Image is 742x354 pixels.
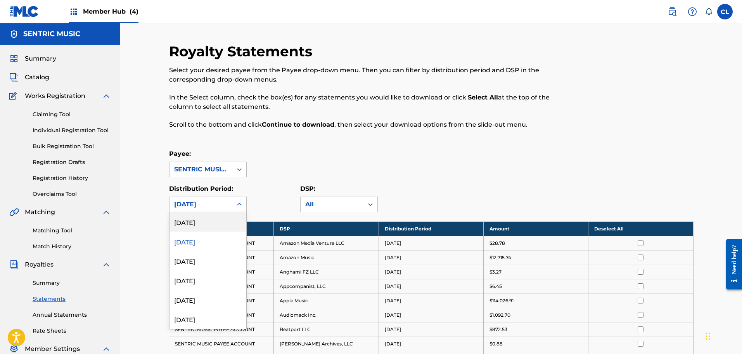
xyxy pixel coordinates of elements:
th: Amount [483,221,588,236]
p: $0.88 [489,340,503,347]
img: expand [102,91,111,101]
img: expand [102,344,111,354]
td: [PERSON_NAME] Archives, LLC [274,337,379,351]
iframe: Chat Widget [703,317,742,354]
td: [DATE] [379,293,483,308]
td: Appcompanist, LLC [274,279,379,293]
img: Member Settings [9,344,19,354]
a: Summary [33,279,111,287]
a: Registration Drafts [33,158,111,166]
p: $1,092.70 [489,312,510,319]
p: $3.27 [489,269,502,276]
div: Help [685,4,700,19]
td: [DATE] [379,279,483,293]
td: [DATE] [379,236,483,250]
td: SENTRIC MUSIC PAYEE ACCOUNT [169,322,274,337]
p: Scroll to the bottom and click , then select your download options from the slide-out menu. [169,120,573,129]
h2: Royalty Statements [169,43,316,60]
img: Royalties [9,260,19,269]
div: Drag [706,324,710,348]
td: Audiomack Inc. [274,308,379,322]
div: Notifications [705,8,713,16]
img: search [668,7,677,16]
label: Distribution Period: [169,185,233,192]
img: MLC Logo [9,6,39,17]
div: [DATE] [174,200,228,209]
a: Annual Statements [33,311,111,319]
div: [DATE] [170,251,246,270]
img: Works Registration [9,91,19,101]
td: [DATE] [379,322,483,337]
a: Overclaims Tool [33,190,111,198]
a: Claiming Tool [33,110,111,119]
h5: SENTRIC MUSIC [23,30,80,38]
div: All [305,200,359,209]
iframe: Resource Center [720,233,742,295]
span: Catalog [25,73,49,82]
div: [DATE] [170,212,246,232]
th: Deselect All [588,221,693,236]
td: [DATE] [379,265,483,279]
img: Top Rightsholders [69,7,78,16]
p: $6.45 [489,283,502,290]
div: User Menu [717,4,733,19]
a: Statements [33,295,111,303]
a: Bulk Registration Tool [33,142,111,150]
a: Matching Tool [33,227,111,235]
p: $12,715.74 [489,254,511,261]
td: Anghami FZ LLC [274,265,379,279]
span: Royalties [25,260,54,269]
a: Individual Registration Tool [33,126,111,134]
strong: Select All [468,94,498,101]
a: Match History [33,242,111,251]
span: Summary [25,54,56,63]
p: $114,026.91 [489,297,514,304]
td: Apple Music [274,293,379,308]
p: In the Select column, check the box(es) for any statements you would like to download or click at... [169,93,573,112]
img: help [688,7,697,16]
label: DSP: [300,185,315,192]
img: expand [102,260,111,269]
p: Select your desired payee from the Payee drop-down menu. Then you can filter by distribution peri... [169,66,573,84]
span: (4) [130,8,138,15]
p: $872.53 [489,326,507,333]
img: Accounts [9,30,19,39]
label: Payee: [169,150,191,157]
div: [DATE] [170,290,246,309]
td: [DATE] [379,250,483,265]
img: Summary [9,54,19,63]
td: SENTRIC MUSIC PAYEE ACCOUNT [169,337,274,351]
div: SENTRIC MUSIC PAYEE ACCOUNT [174,165,228,174]
div: [DATE] [170,232,246,251]
a: CatalogCatalog [9,73,49,82]
strong: Continue to download [262,121,334,128]
a: Registration History [33,174,111,182]
td: Beatport LLC [274,322,379,337]
img: Matching [9,208,19,217]
div: [DATE] [170,309,246,329]
a: Rate Sheets [33,327,111,335]
div: [DATE] [170,270,246,290]
th: Distribution Period [379,221,483,236]
span: Member Hub [83,7,138,16]
a: SummarySummary [9,54,56,63]
a: Public Search [664,4,680,19]
span: Matching [25,208,55,217]
td: [DATE] [379,308,483,322]
td: Amazon Media Venture LLC [274,236,379,250]
span: Works Registration [25,91,85,101]
img: expand [102,208,111,217]
th: DSP [274,221,379,236]
td: Amazon Music [274,250,379,265]
td: [DATE] [379,337,483,351]
p: $28.78 [489,240,505,247]
img: Catalog [9,73,19,82]
span: Member Settings [25,344,80,354]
